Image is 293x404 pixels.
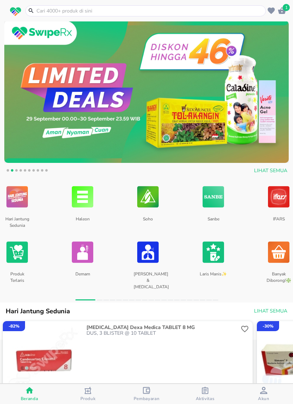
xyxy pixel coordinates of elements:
[283,4,290,11] span: 1
[268,181,289,213] img: IFARS
[264,268,293,287] p: Banyak Diborong!❇️
[36,7,264,15] input: Cari 4000+ produk di sini
[13,168,20,175] button: 3
[17,168,24,175] button: 4
[137,181,159,213] img: Soho
[264,213,293,231] p: IFARS
[59,384,117,404] button: Produk
[9,323,19,329] p: - 82 %
[86,330,239,336] p: DUS, 3 BLISTER @ 10 TABLET
[10,7,21,16] img: logo_swiperx_s.bd005f3b.svg
[254,307,287,316] span: Lihat Semua
[6,236,28,268] img: Produk Terlaris
[6,181,28,213] img: Hari Jantung Sedunia
[254,166,287,175] span: Lihat Semua
[277,5,287,16] button: 1
[43,168,50,175] button: 10
[4,21,289,163] img: caca3857-06ee-4298-9624-91e4d360f930.jpeg
[72,181,93,213] img: Haleon
[30,168,37,175] button: 7
[134,268,162,287] p: [PERSON_NAME] & [MEDICAL_DATA]
[196,396,215,401] span: Aktivitas
[34,168,41,175] button: 8
[176,384,234,404] button: Aktivitas
[258,396,269,401] span: Akun
[234,384,293,404] button: Akun
[203,236,224,268] img: Laris Manis✨
[9,168,16,175] button: 2
[39,168,46,175] button: 9
[203,181,224,213] img: Sanbe
[117,384,176,404] button: Pembayaran
[68,213,96,231] p: Haleon
[251,305,289,318] button: Lihat Semua
[137,236,159,268] img: Batuk & Flu
[21,396,38,401] span: Beranda
[68,268,96,287] p: Demam
[3,213,31,231] p: Hari Jantung Sedunia
[86,325,238,330] p: [MEDICAL_DATA] Dexa Medica TABLET 8 MG
[21,168,29,175] button: 5
[80,396,96,401] span: Produk
[134,396,160,401] span: Pembayaran
[4,168,11,175] button: 1
[251,164,289,178] button: Lihat Semua
[134,213,162,231] p: Soho
[26,168,33,175] button: 6
[72,236,93,268] img: Demam
[268,236,289,268] img: Banyak Diborong!❇️
[3,268,31,287] p: Produk Terlaris
[199,268,227,287] p: Laris Manis✨
[3,321,83,401] img: ID102986-1.fef665d6-3b14-48fe-8ef1-56377c9e1a18.jpeg
[263,323,273,329] p: - 30 %
[199,213,227,231] p: Sanbe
